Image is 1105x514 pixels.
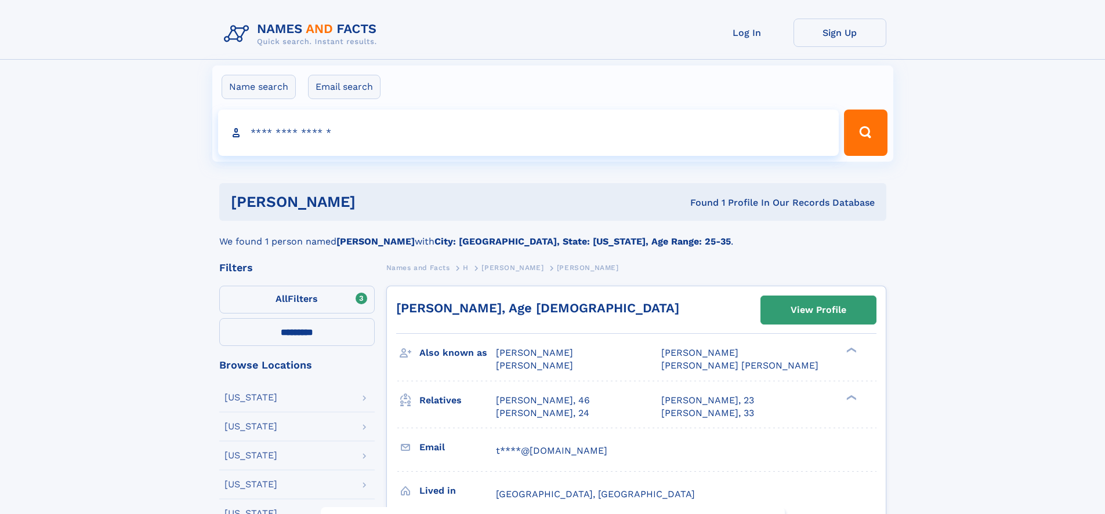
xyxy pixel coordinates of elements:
div: ❯ [843,393,857,401]
a: H [463,260,469,275]
a: [PERSON_NAME], Age [DEMOGRAPHIC_DATA] [396,301,679,315]
div: Found 1 Profile In Our Records Database [523,196,875,209]
span: [PERSON_NAME] [661,347,738,358]
h3: Email [419,438,496,457]
a: [PERSON_NAME], 23 [661,394,754,407]
div: [US_STATE] [224,422,277,431]
a: [PERSON_NAME], 46 [496,394,590,407]
a: [PERSON_NAME], 33 [661,407,754,420]
span: [PERSON_NAME] [496,360,573,371]
label: Email search [308,75,381,99]
label: Filters [219,286,375,313]
span: [PERSON_NAME] [557,264,619,272]
span: [GEOGRAPHIC_DATA], [GEOGRAPHIC_DATA] [496,489,695,500]
label: Name search [222,75,296,99]
span: [PERSON_NAME] [481,264,544,272]
h3: Lived in [419,481,496,501]
div: [US_STATE] [224,451,277,460]
div: View Profile [791,297,846,323]
h1: [PERSON_NAME] [231,195,523,209]
h3: Also known as [419,343,496,363]
a: Log In [701,19,794,47]
span: All [276,293,288,304]
a: Sign Up [794,19,886,47]
div: [US_STATE] [224,480,277,489]
div: Filters [219,263,375,273]
span: [PERSON_NAME] [496,347,573,358]
div: Browse Locations [219,360,375,370]
a: [PERSON_NAME], 24 [496,407,589,420]
span: [PERSON_NAME] [PERSON_NAME] [661,360,818,371]
div: ❯ [843,347,857,354]
button: Search Button [844,110,887,156]
div: [US_STATE] [224,393,277,402]
a: View Profile [761,296,876,324]
div: We found 1 person named with . [219,221,886,249]
input: search input [218,110,839,156]
b: [PERSON_NAME] [336,236,415,247]
img: Logo Names and Facts [219,19,386,50]
a: Names and Facts [386,260,450,275]
h3: Relatives [419,391,496,410]
a: [PERSON_NAME] [481,260,544,275]
span: H [463,264,469,272]
b: City: [GEOGRAPHIC_DATA], State: [US_STATE], Age Range: 25-35 [434,236,731,247]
